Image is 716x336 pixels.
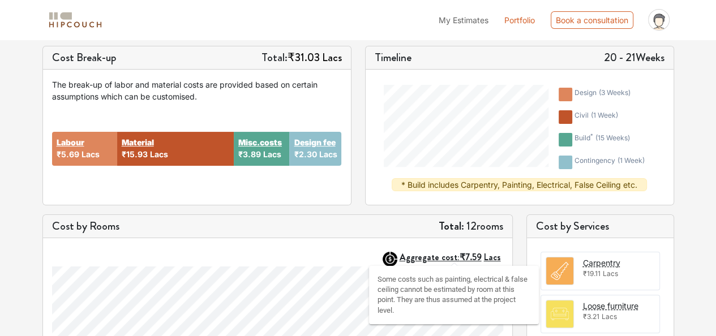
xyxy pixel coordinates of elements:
div: The break-up of labor and material costs are provided based on certain assumptions which can be c... [52,79,342,102]
span: Lacs [322,49,342,66]
div: * Build includes Carpentry, Painting, Electrical, False Ceiling etc. [392,178,647,191]
span: Lacs [150,149,168,159]
h5: Total: [261,51,342,64]
span: ₹2.30 [294,149,316,159]
button: Design fee [294,136,335,148]
span: Lacs [263,149,281,159]
span: ₹3.21 [583,312,599,321]
span: ( 1 week ) [618,156,645,165]
div: Book a consultation [551,11,633,29]
span: Lacs [484,251,501,264]
span: Lacs [603,269,618,278]
button: Loose furniture [583,300,638,312]
button: Aggregate cost:₹7.59Lacs [400,252,503,262]
img: logo-horizontal.svg [47,10,104,30]
span: My Estimates [439,15,488,25]
span: ( 15 weeks ) [595,133,630,142]
h5: Cost by Services [536,219,664,233]
span: ( 1 week ) [591,111,618,119]
span: ₹15.93 [122,149,148,159]
span: ( 3 weeks ) [599,88,631,97]
a: Portfolio [504,14,535,26]
div: contingency [574,156,645,169]
strong: Total: [439,218,464,234]
h5: Timeline [375,51,411,64]
img: room.svg [546,300,573,328]
span: Lacs [602,312,617,321]
span: ₹19.11 [583,269,601,278]
div: Some costs such as painting, electrical & false ceiling cannot be estimated by room at this point... [378,274,530,316]
img: AggregateIcon [383,252,397,266]
span: Lacs [319,149,337,159]
span: ₹31.03 [288,49,320,66]
img: room.svg [546,257,573,285]
span: ₹5.69 [57,149,79,159]
button: Material [122,136,154,148]
button: Misc.costs [238,136,282,148]
button: Carpentry [583,257,620,269]
span: ₹7.59 [460,251,482,264]
span: Lacs [82,149,100,159]
span: logo-horizontal.svg [47,7,104,33]
div: build [574,133,630,147]
span: ₹3.89 [238,149,261,159]
button: Labour [57,136,84,148]
div: civil [574,110,618,124]
strong: Aggregate cost: [400,251,501,264]
h5: 20 - 21 Weeks [604,51,664,64]
h5: Cost Break-up [52,51,117,64]
h5: Cost by Rooms [52,219,119,233]
h5: 12 rooms [439,219,503,233]
div: design [574,88,631,101]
